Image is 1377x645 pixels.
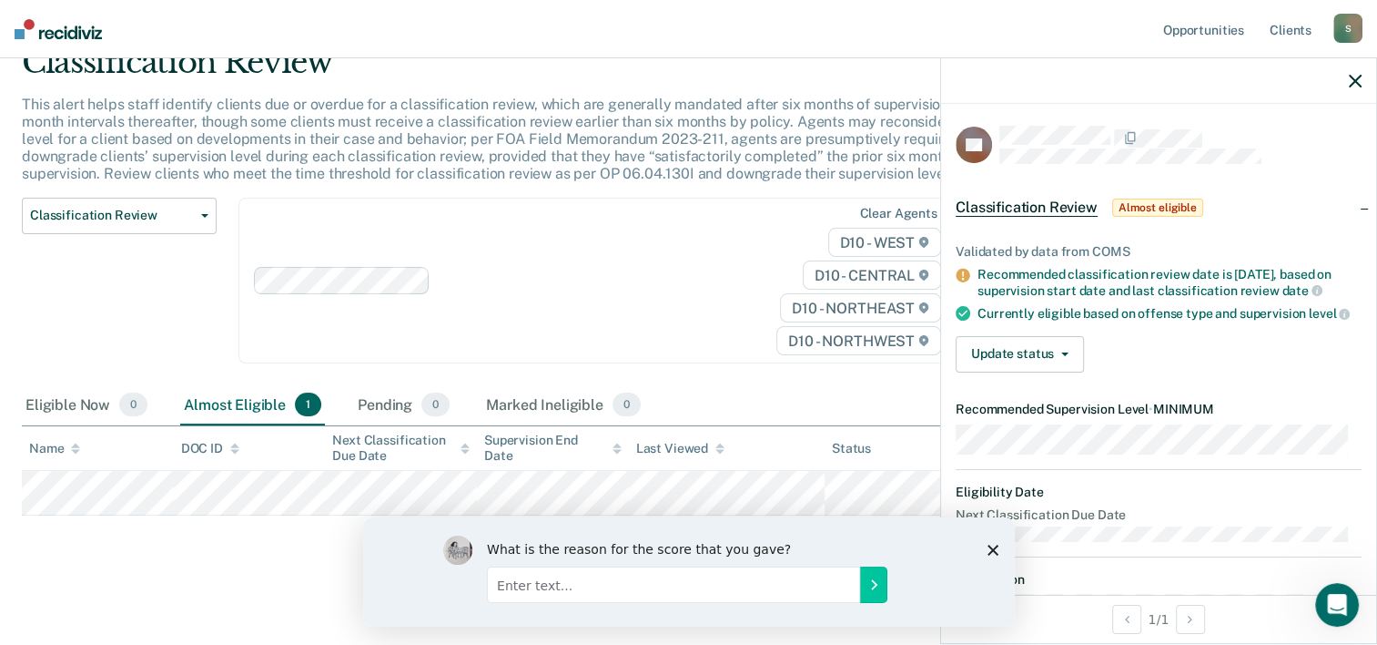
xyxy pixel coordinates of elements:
[29,441,80,456] div: Name
[956,199,1098,217] span: Classification Review
[22,96,1054,183] p: This alert helps staff identify clients due or overdue for a classification review, which are gen...
[22,44,1055,96] div: Classification Review
[22,385,151,425] div: Eligible Now
[977,267,1362,298] div: Recommended classification review date is [DATE], based on supervision start date and last classi...
[15,19,102,39] img: Recidiviz
[30,208,194,223] span: Classification Review
[956,485,1362,500] dt: Eligibility Date
[180,385,325,425] div: Almost Eligible
[613,393,641,416] span: 0
[1112,199,1203,217] span: Almost eligible
[956,244,1362,260] div: Validated by data from COMS
[363,517,1015,627] iframe: Survey by Kim from Recidiviz
[780,293,940,322] span: D10 - NORTHEAST
[941,179,1376,237] div: Classification ReviewAlmost eligible
[332,433,470,464] div: Next Classification Due Date
[295,393,321,416] span: 1
[941,595,1376,643] div: 1 / 1
[1333,14,1362,43] div: S
[828,228,941,257] span: D10 - WEST
[859,206,937,221] div: Clear agents
[832,441,871,456] div: Status
[1176,605,1205,634] button: Next Opportunity
[956,507,1362,523] dt: Next Classification Due Date
[1315,583,1359,627] iframe: Intercom live chat
[421,393,450,416] span: 0
[776,326,940,355] span: D10 - NORTHWEST
[977,305,1362,322] div: Currently eligible based on offense type and supervision
[354,385,453,425] div: Pending
[484,433,622,464] div: Supervision End Date
[636,441,724,456] div: Last Viewed
[1112,605,1141,634] button: Previous Opportunity
[956,336,1084,373] button: Update status
[1309,306,1350,321] span: level
[803,261,941,290] span: D10 - CENTRAL
[181,441,239,456] div: DOC ID
[956,402,1362,417] dt: Recommended Supervision Level MINIMUM
[119,393,147,416] span: 0
[956,572,1362,588] dt: Supervision
[1149,402,1153,416] span: •
[482,385,644,425] div: Marked Ineligible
